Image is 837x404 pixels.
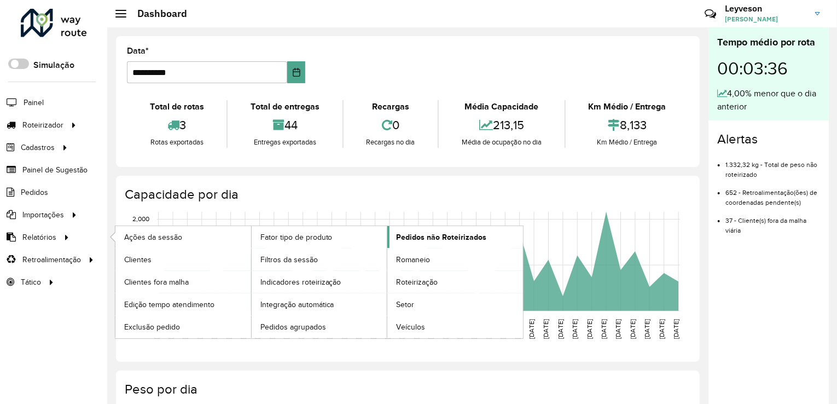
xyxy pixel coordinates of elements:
div: Km Médio / Entrega [568,137,686,148]
label: Data [127,44,149,57]
text: [DATE] [615,319,622,339]
span: Edição tempo atendimento [124,299,214,310]
text: [DATE] [629,319,636,339]
text: [DATE] [326,319,333,339]
text: [DATE] [268,319,275,339]
li: 652 - Retroalimentação(ões) de coordenadas pendente(s) [725,180,820,207]
div: 3 [130,113,224,137]
a: Indicadores roteirização [252,271,387,293]
h4: Alertas [717,131,820,147]
text: [DATE] [441,319,449,339]
span: Clientes [124,254,152,266]
a: Fator tipo de produto [252,226,387,248]
li: 1.332,32 kg - Total de peso não roteirizado [725,152,820,180]
a: Exclusão pedido [115,316,251,338]
label: Simulação [33,59,74,72]
text: [DATE] [398,319,405,339]
text: [DATE] [181,319,188,339]
text: [DATE] [470,319,478,339]
div: Média de ocupação no dia [441,137,561,148]
text: [DATE] [456,319,463,339]
span: Veículos [396,321,425,333]
div: 0 [346,113,435,137]
text: [DATE] [196,319,203,339]
span: Roteirização [396,276,438,288]
span: [PERSON_NAME] [725,14,807,24]
text: 2,000 [132,216,149,223]
a: Edição tempo atendimento [115,293,251,315]
div: Total de rotas [130,100,224,113]
text: [DATE] [167,319,174,339]
div: 4,00% menor que o dia anterior [717,87,820,113]
text: [DATE] [600,319,607,339]
span: Romaneio [396,254,430,266]
span: Importações [22,209,64,221]
span: Painel [24,97,44,108]
text: [DATE] [586,319,593,339]
text: [DATE] [658,319,665,339]
span: Pedidos não Roteirizados [396,232,486,243]
div: Média Capacidade [441,100,561,113]
text: [DATE] [210,319,217,339]
text: [DATE] [369,319,376,339]
div: Km Médio / Entrega [568,100,686,113]
a: Filtros da sessão [252,249,387,270]
div: Entregas exportadas [230,137,339,148]
a: Ações da sessão [115,226,251,248]
h3: Leyveson [725,3,807,14]
div: 44 [230,113,339,137]
span: Painel de Sugestão [22,164,88,176]
text: [DATE] [340,319,347,339]
span: Indicadores roteirização [260,276,341,288]
span: Tático [21,276,41,288]
a: Pedidos agrupados [252,316,387,338]
span: Clientes fora malha [124,276,189,288]
text: [DATE] [153,319,160,339]
span: Retroalimentação [22,254,81,266]
div: Tempo médio por rota [717,35,820,50]
text: [DATE] [354,319,362,339]
a: Contato Rápido [699,2,722,26]
text: [DATE] [383,319,391,339]
text: [DATE] [543,319,550,339]
text: [DATE] [499,319,506,339]
span: Fator tipo de produto [260,232,333,243]
span: Cadastros [21,142,55,153]
text: [DATE] [528,319,535,339]
a: Integração automática [252,293,387,315]
button: Choose Date [287,61,306,83]
text: [DATE] [571,319,578,339]
text: [DATE] [225,319,232,339]
text: [DATE] [282,319,289,339]
a: Roteirização [387,271,523,293]
a: Clientes [115,249,251,270]
text: [DATE] [557,319,564,339]
h4: Capacidade por dia [125,187,689,203]
text: [DATE] [427,319,434,339]
a: Clientes fora malha [115,271,251,293]
span: Relatórios [22,232,56,243]
span: Ações da sessão [124,232,182,243]
span: Integração automática [260,299,334,310]
span: Setor [396,299,414,310]
text: [DATE] [672,319,679,339]
span: Exclusão pedido [124,321,180,333]
text: [DATE] [412,319,420,339]
div: Recargas no dia [346,137,435,148]
div: 8,133 [568,113,686,137]
span: Filtros da sessão [260,254,318,266]
text: [DATE] [485,319,492,339]
h2: Dashboard [126,8,187,20]
h4: Peso por dia [125,382,689,397]
span: Pedidos agrupados [260,321,326,333]
text: [DATE] [311,319,318,339]
a: Pedidos não Roteirizados [387,226,523,248]
div: Recargas [346,100,435,113]
div: Total de entregas [230,100,339,113]
a: Veículos [387,316,523,338]
text: [DATE] [239,319,246,339]
text: [DATE] [644,319,651,339]
a: Romaneio [387,249,523,270]
text: [DATE] [297,319,304,339]
div: 213,15 [441,113,561,137]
